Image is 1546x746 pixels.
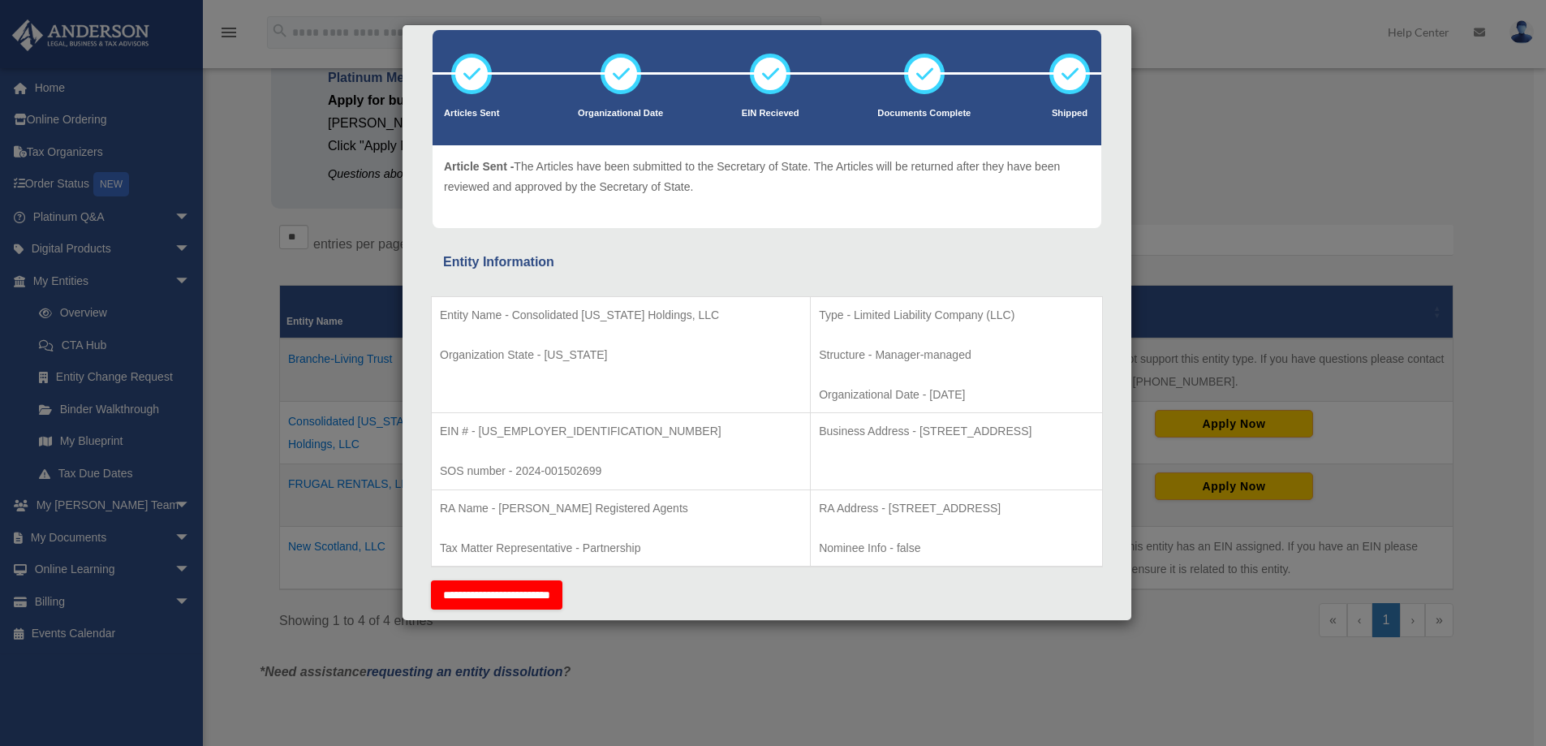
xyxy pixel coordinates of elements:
[1049,106,1090,122] p: Shipped
[819,385,1094,405] p: Organizational Date - [DATE]
[877,106,971,122] p: Documents Complete
[819,345,1094,365] p: Structure - Manager-managed
[819,498,1094,519] p: RA Address - [STREET_ADDRESS]
[742,106,799,122] p: EIN Recieved
[443,251,1091,274] div: Entity Information
[444,157,1090,196] p: The Articles have been submitted to the Secretary of State. The Articles will be returned after t...
[440,461,802,481] p: SOS number - 2024-001502699
[819,538,1094,558] p: Nominee Info - false
[440,421,802,442] p: EIN # - [US_EMPLOYER_IDENTIFICATION_NUMBER]
[440,498,802,519] p: RA Name - [PERSON_NAME] Registered Agents
[819,305,1094,326] p: Type - Limited Liability Company (LLC)
[444,106,499,122] p: Articles Sent
[440,538,802,558] p: Tax Matter Representative - Partnership
[819,421,1094,442] p: Business Address - [STREET_ADDRESS]
[440,305,802,326] p: Entity Name - Consolidated [US_STATE] Holdings, LLC
[578,106,663,122] p: Organizational Date
[444,160,514,173] span: Article Sent -
[440,345,802,365] p: Organization State - [US_STATE]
